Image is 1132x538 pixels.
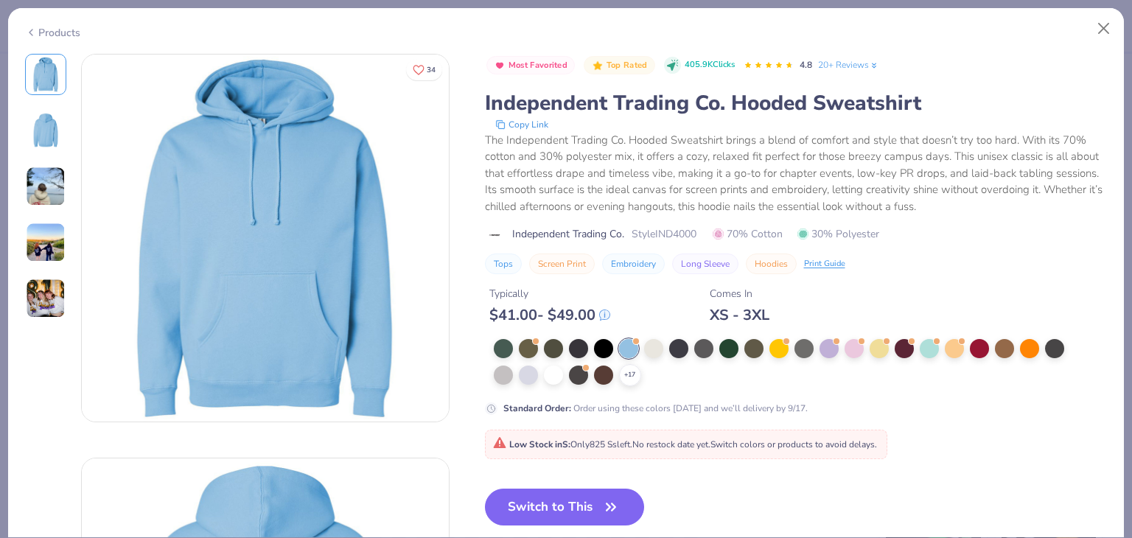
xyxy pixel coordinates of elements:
[1090,15,1118,43] button: Close
[710,286,769,301] div: Comes In
[503,402,571,414] strong: Standard Order :
[632,439,710,450] span: No restock date yet.
[503,402,808,415] div: Order using these colors [DATE] and we’ll delivery by 9/17.
[82,55,449,422] img: Front
[28,113,63,148] img: Back
[607,61,648,69] span: Top Rated
[26,167,66,206] img: User generated content
[509,439,570,450] strong: Low Stock in S :
[491,117,553,132] button: copy to clipboard
[632,226,696,242] span: Style IND4000
[427,66,436,74] span: 34
[28,57,63,92] img: Front
[713,226,783,242] span: 70% Cotton
[797,226,879,242] span: 30% Polyester
[512,226,624,242] span: Independent Trading Co.
[509,61,567,69] span: Most Favorited
[485,89,1108,117] div: Independent Trading Co. Hooded Sweatshirt
[489,286,610,301] div: Typically
[26,279,66,318] img: User generated content
[672,254,738,274] button: Long Sleeve
[25,25,80,41] div: Products
[486,56,576,75] button: Badge Button
[592,60,604,71] img: Top Rated sort
[624,370,635,380] span: + 17
[602,254,665,274] button: Embroidery
[485,489,645,525] button: Switch to This
[494,60,506,71] img: Most Favorited sort
[710,306,769,324] div: XS - 3XL
[584,56,654,75] button: Badge Button
[744,54,794,77] div: 4.8 Stars
[685,59,735,71] span: 405.9K Clicks
[406,59,442,80] button: Like
[800,59,812,71] span: 4.8
[746,254,797,274] button: Hoodies
[804,258,845,270] div: Print Guide
[818,58,879,71] a: 20+ Reviews
[493,439,877,450] span: Only 825 Ss left. Switch colors or products to avoid delays.
[26,223,66,262] img: User generated content
[489,306,610,324] div: $ 41.00 - $ 49.00
[485,254,522,274] button: Tops
[485,229,505,241] img: brand logo
[485,132,1108,215] div: The Independent Trading Co. Hooded Sweatshirt brings a blend of comfort and style that doesn’t tr...
[529,254,595,274] button: Screen Print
